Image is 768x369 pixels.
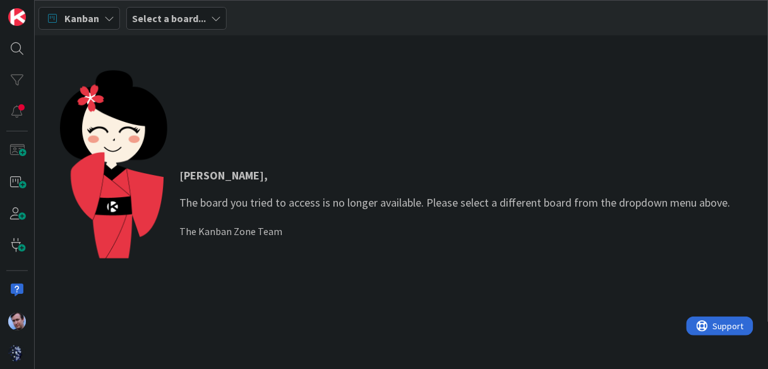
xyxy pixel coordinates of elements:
[180,224,731,239] div: The Kanban Zone Team
[8,313,26,330] img: JB
[64,11,99,26] span: Kanban
[27,2,57,17] span: Support
[180,167,731,211] p: The board you tried to access is no longer available. Please select a different board from the dr...
[8,344,26,362] img: avatar
[180,168,268,183] strong: [PERSON_NAME] ,
[8,8,26,26] img: Visit kanbanzone.com
[132,12,206,25] b: Select a board...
